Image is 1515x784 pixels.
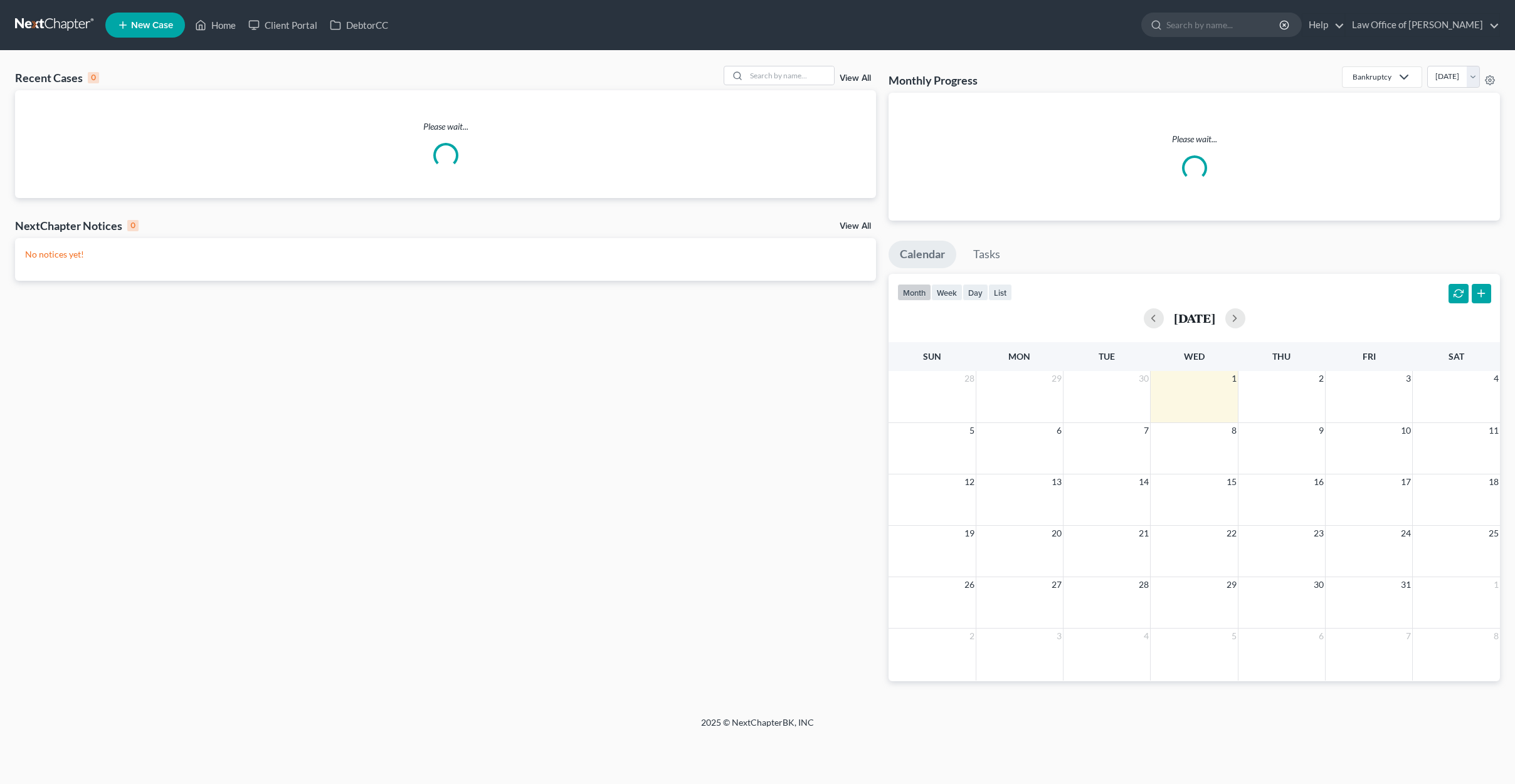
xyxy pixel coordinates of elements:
input: Search by name... [746,66,834,85]
span: 10 [1400,423,1412,438]
a: View All [840,222,871,231]
span: 4 [1492,371,1500,386]
span: 5 [1230,629,1238,644]
span: 22 [1225,526,1238,541]
a: Client Portal [242,14,324,36]
p: No notices yet! [25,248,866,261]
div: Recent Cases [15,70,99,85]
span: 1 [1230,371,1238,386]
span: 20 [1050,526,1063,541]
span: New Case [131,21,173,30]
span: 9 [1317,423,1325,438]
h3: Monthly Progress [889,73,978,88]
p: Please wait... [15,120,876,133]
span: Sun [923,351,941,362]
span: 15 [1225,474,1238,489]
button: month [897,284,931,301]
span: 24 [1400,526,1412,541]
span: Tue [1099,351,1115,362]
span: 7 [1143,423,1150,438]
a: Help [1302,14,1344,36]
span: Mon [1008,351,1030,362]
span: 31 [1400,577,1412,592]
div: NextChapter Notices [15,218,139,233]
span: 28 [1138,577,1150,592]
span: 21 [1138,526,1150,541]
span: 5 [968,423,976,438]
span: 7 [1405,629,1412,644]
button: list [988,284,1012,301]
div: Bankruptcy [1353,71,1391,82]
span: Sat [1449,351,1464,362]
span: 30 [1312,577,1325,592]
button: week [931,284,963,301]
span: 11 [1487,423,1500,438]
span: 23 [1312,526,1325,541]
span: 25 [1487,526,1500,541]
a: DebtorCC [324,14,394,36]
span: 2 [968,629,976,644]
span: 28 [963,371,976,386]
span: 16 [1312,474,1325,489]
span: 30 [1138,371,1150,386]
span: 3 [1405,371,1412,386]
p: Please wait... [899,133,1490,145]
a: Law Office of [PERSON_NAME] [1346,14,1499,36]
span: 6 [1317,629,1325,644]
span: 3 [1055,629,1063,644]
span: 6 [1055,423,1063,438]
span: 8 [1492,629,1500,644]
span: 18 [1487,474,1500,489]
span: 17 [1400,474,1412,489]
span: 29 [1225,577,1238,592]
div: 2025 © NextChapterBK, INC [400,716,1115,739]
span: 14 [1138,474,1150,489]
span: Wed [1184,351,1205,362]
div: 0 [88,72,99,83]
span: 26 [963,577,976,592]
span: 12 [963,474,976,489]
h2: [DATE] [1174,311,1215,325]
div: 0 [127,220,139,231]
span: 27 [1050,577,1063,592]
input: Search by name... [1166,13,1281,36]
button: day [963,284,988,301]
a: Calendar [889,241,956,268]
span: 4 [1143,629,1150,644]
span: 13 [1050,474,1063,489]
span: Fri [1363,351,1376,362]
span: 2 [1317,371,1325,386]
a: Home [189,14,242,36]
a: View All [840,74,871,83]
span: 8 [1230,423,1238,438]
span: 29 [1050,371,1063,386]
span: Thu [1272,351,1291,362]
span: 1 [1492,577,1500,592]
span: 19 [963,526,976,541]
a: Tasks [962,241,1011,268]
